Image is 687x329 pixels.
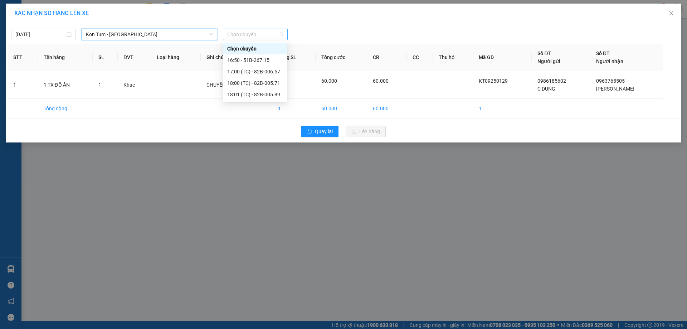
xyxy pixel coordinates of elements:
div: Chọn chuyến [223,43,287,54]
td: 1 [272,99,316,118]
button: rollbackQuay lại [301,126,338,137]
span: Số ĐT [537,50,551,56]
td: 1 [473,99,532,118]
span: CHUYỂN KHOẢN [206,82,244,88]
span: C DUNG [537,86,555,92]
th: STT [8,44,38,71]
td: Khác [118,71,151,99]
th: Tên hàng [38,44,93,71]
button: Close [661,4,681,24]
span: 0963765505 [596,78,625,84]
span: 60.000 [373,78,389,84]
span: 60.000 [321,78,337,84]
td: 60.000 [367,99,407,118]
th: ĐVT [118,44,151,71]
th: CR [367,44,407,71]
th: Mã GD [473,44,532,71]
div: 16:50 - 51B-267.15 [227,56,283,64]
th: Thu hộ [433,44,473,71]
th: Ghi chú [201,44,272,71]
th: SL [93,44,118,71]
span: Người gửi [537,58,560,64]
td: 1 TX ĐỒ ĂN [38,71,93,99]
div: 18:00 (TC) - 82B-005.71 [227,79,283,87]
td: Tổng cộng [38,99,93,118]
span: Người nhận [596,58,623,64]
div: Chọn chuyến [227,45,283,53]
span: close [668,10,674,16]
th: Tổng SL [272,44,316,71]
span: 1 [98,82,101,88]
td: 1 [8,71,38,99]
span: Số ĐT [596,50,610,56]
span: XÁC NHẬN SỐ HÀNG LÊN XE [14,10,89,16]
input: 14/09/2025 [15,30,65,38]
span: Quay lại [315,127,333,135]
button: uploadLên hàng [346,126,386,137]
span: [PERSON_NAME] [596,86,634,92]
th: Tổng cước [316,44,367,71]
span: 0986185602 [537,78,566,84]
span: rollback [307,129,312,135]
div: 17:00 (TC) - 82B-006.57 [227,68,283,76]
span: KT09250129 [479,78,508,84]
span: Kon Tum - Sài Gòn [86,29,213,40]
td: 60.000 [316,99,367,118]
div: 18:01 (TC) - 82B-005.89 [227,91,283,98]
span: Chọn chuyến [227,29,283,40]
span: down [209,32,213,37]
th: Loại hàng [151,44,200,71]
th: CC [407,44,433,71]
